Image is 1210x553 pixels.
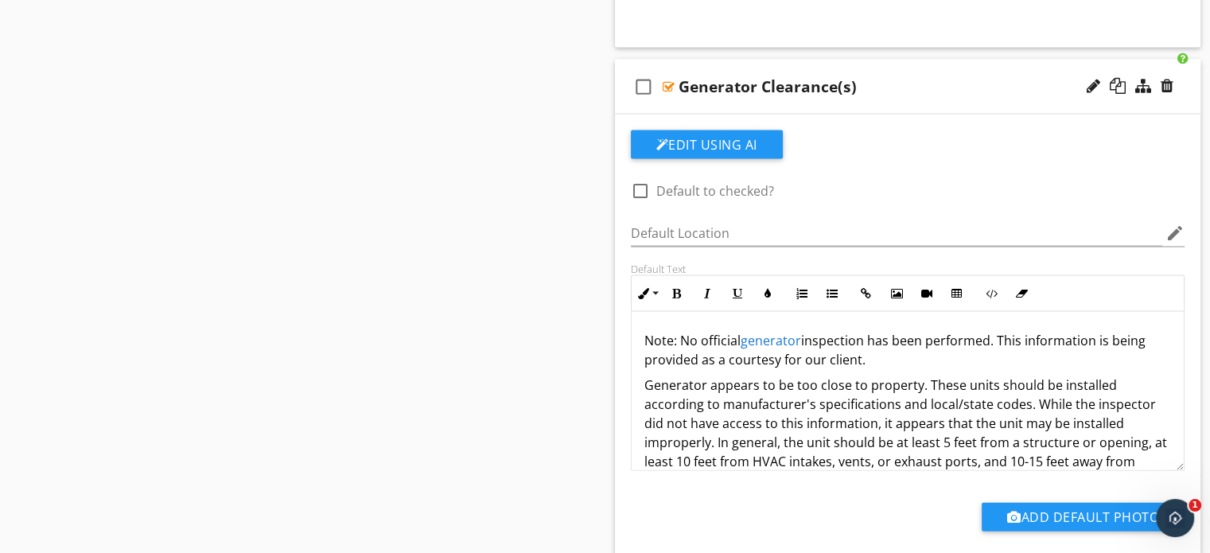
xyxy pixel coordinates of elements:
button: Colors [753,278,783,309]
button: Italic (Ctrl+I) [692,278,722,309]
button: Clear Formatting [1006,278,1037,309]
button: Ordered List [787,278,817,309]
button: Insert Link (Ctrl+K) [851,278,881,309]
span: Note: No official [644,332,741,349]
button: Bold (Ctrl+B) [662,278,692,309]
button: Edit Using AI [631,130,783,159]
a: generator [741,332,801,349]
i: check_box_outline_blank [631,68,656,106]
input: Default Location [631,220,1163,247]
label: Default to checked? [656,183,774,199]
button: Insert Video [912,278,942,309]
button: Add Default Photo [982,503,1185,532]
span: inspection has been performed. This information is being provided as a courtesy for our client. [644,332,1146,368]
iframe: Intercom live chat [1156,499,1194,537]
button: Underline (Ctrl+U) [722,278,753,309]
div: Default Text [631,263,1185,275]
p: Generator appears to be too close to property. These units should be installed according to manuf... [644,376,1172,509]
div: Generator Clearance(s) [679,77,857,96]
span: 1 [1189,499,1201,512]
button: Code View [976,278,1006,309]
button: Insert Table [942,278,972,309]
i: edit [1165,224,1185,243]
button: Inline Style [632,278,662,309]
button: Unordered List [817,278,847,309]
